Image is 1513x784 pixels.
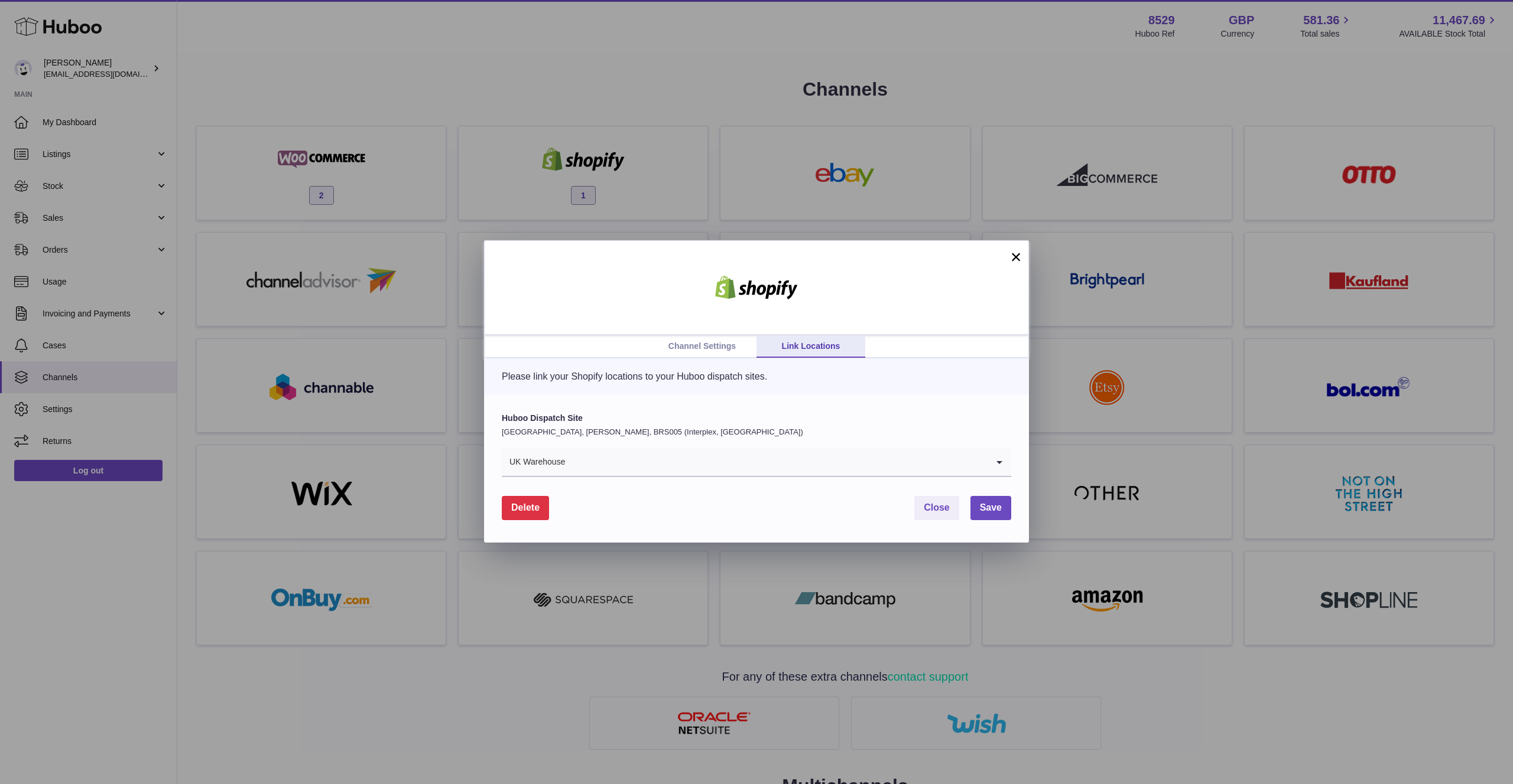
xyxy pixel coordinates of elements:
button: × [1009,250,1023,264]
div: Search for option [502,449,1011,477]
button: Save [970,496,1011,520]
span: Delete [511,502,540,512]
img: shopify [706,276,807,299]
span: Close [924,502,950,512]
a: Link Locations [756,335,865,358]
input: Search for option [566,449,988,476]
button: Delete [502,496,549,520]
span: Save [980,502,1002,512]
p: [GEOGRAPHIC_DATA], [PERSON_NAME], BRS005 (Interplex, [GEOGRAPHIC_DATA]) [502,427,1011,437]
label: Huboo Dispatch Site [502,413,1011,424]
a: Channel Settings [648,335,756,358]
span: UK Warehouse [502,449,566,476]
p: Please link your Shopify locations to your Huboo dispatch sites. [502,370,1011,383]
button: Close [914,496,959,520]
